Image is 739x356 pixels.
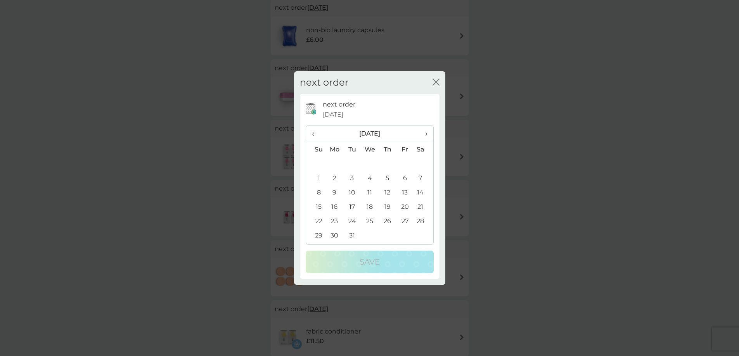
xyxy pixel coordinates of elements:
[379,185,396,199] td: 12
[326,171,344,185] td: 2
[300,77,349,88] h2: next order
[396,142,414,157] th: Fr
[361,185,379,199] td: 11
[433,79,440,87] button: close
[326,126,414,142] th: [DATE]
[306,171,326,185] td: 1
[414,142,433,157] th: Sa
[343,214,361,228] td: 24
[361,171,379,185] td: 4
[361,214,379,228] td: 25
[343,142,361,157] th: Tu
[379,171,396,185] td: 5
[396,199,414,214] td: 20
[414,171,433,185] td: 7
[419,126,427,142] span: ›
[379,199,396,214] td: 19
[306,251,434,273] button: Save
[396,171,414,185] td: 6
[379,214,396,228] td: 26
[361,199,379,214] td: 18
[414,214,433,228] td: 28
[323,100,355,110] p: next order
[306,185,326,199] td: 8
[396,214,414,228] td: 27
[379,142,396,157] th: Th
[396,185,414,199] td: 13
[360,256,380,268] p: Save
[326,228,344,242] td: 30
[326,185,344,199] td: 9
[312,126,320,142] span: ‹
[414,185,433,199] td: 14
[343,199,361,214] td: 17
[343,185,361,199] td: 10
[306,228,326,242] td: 29
[326,142,344,157] th: Mo
[343,171,361,185] td: 3
[326,199,344,214] td: 16
[361,142,379,157] th: We
[306,199,326,214] td: 15
[343,228,361,242] td: 31
[306,142,326,157] th: Su
[414,199,433,214] td: 21
[306,214,326,228] td: 22
[326,214,344,228] td: 23
[323,110,343,120] span: [DATE]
